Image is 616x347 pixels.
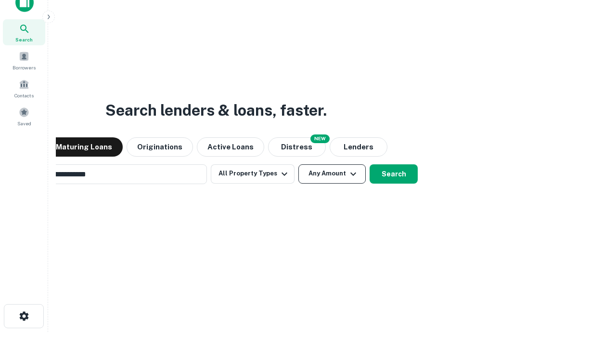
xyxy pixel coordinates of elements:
[370,164,418,184] button: Search
[3,75,45,101] a: Contacts
[268,137,326,157] button: Search distressed loans with lien and other non-mortgage details.
[14,92,34,99] span: Contacts
[298,164,366,184] button: Any Amount
[127,137,193,157] button: Originations
[568,270,616,316] iframe: Chat Widget
[3,103,45,129] a: Saved
[15,36,33,43] span: Search
[211,164,295,184] button: All Property Types
[105,99,327,122] h3: Search lenders & loans, faster.
[45,137,123,157] button: Maturing Loans
[310,134,330,143] div: NEW
[13,64,36,71] span: Borrowers
[197,137,264,157] button: Active Loans
[3,19,45,45] a: Search
[3,47,45,73] a: Borrowers
[330,137,387,157] button: Lenders
[17,120,31,127] span: Saved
